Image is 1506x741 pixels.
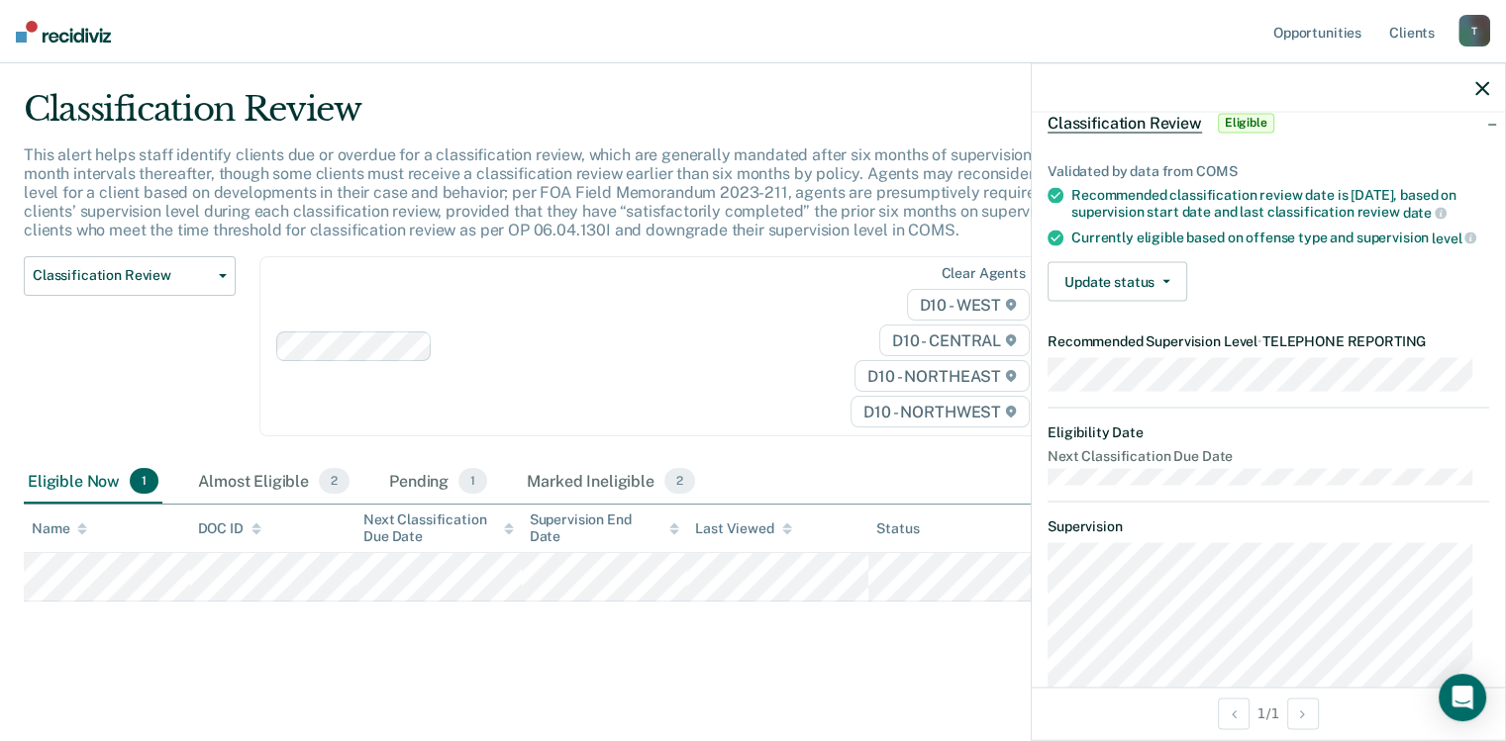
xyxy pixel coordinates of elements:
[530,511,680,545] div: Supervision End Date
[907,289,1030,321] span: D10 - WEST
[458,468,487,494] span: 1
[1048,262,1187,302] button: Update status
[1048,448,1489,465] dt: Next Classification Due Date
[198,520,261,537] div: DOC ID
[1048,333,1489,350] dt: Recommended Supervision Level TELEPHONE REPORTING
[385,460,491,504] div: Pending
[851,396,1029,427] span: D10 - NORTHWEST
[1287,697,1319,729] button: Next Opportunity
[319,468,350,494] span: 2
[194,460,353,504] div: Almost Eligible
[664,468,695,494] span: 2
[1218,113,1274,133] span: Eligible
[1048,517,1489,534] dt: Supervision
[1032,91,1505,154] div: Classification ReviewEligible
[695,520,791,537] div: Last Viewed
[16,21,111,43] img: Recidiviz
[1032,687,1505,739] div: 1 / 1
[941,265,1025,282] div: Clear agents
[130,468,158,494] span: 1
[24,89,1154,145] div: Classification Review
[523,460,699,504] div: Marked Ineligible
[1257,333,1262,349] span: •
[1439,674,1486,721] div: Open Intercom Messenger
[1071,187,1489,221] div: Recommended classification review date is [DATE], based on supervision start date and last classi...
[854,360,1029,392] span: D10 - NORTHEAST
[1048,113,1202,133] span: Classification Review
[1458,15,1490,46] div: T
[1432,230,1476,245] span: level
[879,324,1030,356] span: D10 - CENTRAL
[1218,697,1250,729] button: Previous Opportunity
[363,511,514,545] div: Next Classification Due Date
[1071,229,1489,246] div: Currently eligible based on offense type and supervision
[1402,204,1446,220] span: date
[1048,162,1489,179] div: Validated by data from COMS
[24,145,1149,240] p: This alert helps staff identify clients due or overdue for a classification review, which are gen...
[876,520,919,537] div: Status
[1048,423,1489,440] dt: Eligibility Date
[24,460,162,504] div: Eligible Now
[33,267,211,284] span: Classification Review
[32,520,87,537] div: Name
